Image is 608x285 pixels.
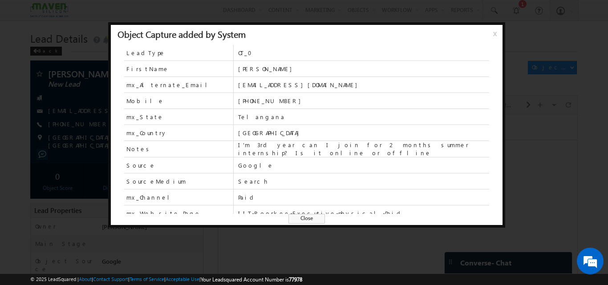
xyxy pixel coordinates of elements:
[124,61,233,76] span: FirstName
[118,30,246,38] div: Object Capture added by System
[57,59,210,75] span: [PERSON_NAME]([EMAIL_ADDRESS][DOMAIN_NAME])
[126,49,166,57] span: LeadType
[57,83,130,91] span: Object Capture:
[57,51,263,67] span: System([EMAIL_ADDRESS][DOMAIN_NAME])
[126,177,186,185] span: SourceMedium
[124,173,233,189] span: SourceMedium
[126,97,164,105] span: Mobile
[124,45,233,60] span: LeadType
[57,51,263,75] span: Object Owner changed from to by through .
[47,10,72,18] div: 77 Selected
[28,61,54,69] span: 12:13 AM
[28,93,54,101] span: 12:10 AM
[238,97,489,105] span: [PHONE_NUMBER]
[126,145,152,153] span: Notes
[124,125,233,140] span: mx_Country
[124,141,233,157] span: Notes
[28,83,48,91] span: [DATE]
[137,83,178,91] span: details
[124,77,233,92] span: mx_Alternate_Email
[238,141,489,157] span: I'm 3rd year can I join for 2 months summer internship? Is it online or offline
[124,205,233,221] span: mx_Website_Page
[9,7,40,20] span: Activity Type
[124,157,233,173] span: Source
[288,214,325,224] span: Close
[201,276,302,283] span: Your Leadsquared Account Number is
[126,193,176,201] span: mx_Channel
[153,10,171,18] div: All Time
[12,82,162,214] textarea: Type your message and hit 'Enter'
[238,65,489,73] span: [PERSON_NAME]
[238,49,489,57] span: OT_0
[238,113,489,121] span: Telangana
[238,193,489,201] span: Paid
[28,51,48,59] span: [DATE]
[126,209,201,217] span: mx_Website_Page
[238,209,489,217] span: IIT-Roorkee-Executive-physical-Paid
[45,7,111,20] div: Sales Activity,Program,Email Bounced,Email Link Clicked,Email Marked Spam & 72 more..
[124,109,233,124] span: mx_State
[126,81,214,89] span: mx_Alternate_Email
[130,276,164,282] a: Terms of Service
[126,129,167,137] span: mx_Country
[79,276,92,282] a: About
[238,177,489,185] span: Search
[46,47,150,58] div: Chat with us now
[134,7,146,20] span: Time
[120,67,139,75] span: System
[166,276,199,282] a: Acceptable Use
[493,29,500,45] span: x
[124,189,233,205] span: mx_Channel
[146,4,167,26] div: Minimize live chat window
[121,221,162,233] em: Start Chat
[126,65,169,73] span: FirstName
[30,275,302,284] span: © 2025 LeadSquared | | | | |
[170,67,213,75] span: Automation
[238,129,489,137] span: [GEOGRAPHIC_DATA]
[289,276,302,283] span: 77978
[124,93,233,108] span: Mobile
[15,47,37,58] img: d_60004797649_company_0_60004797649
[93,276,128,282] a: Contact Support
[57,83,320,91] div: .
[238,161,489,169] span: Google
[9,35,38,43] div: [DATE]
[126,161,156,169] span: Source
[126,113,164,121] span: mx_State
[238,81,489,89] span: [EMAIL_ADDRESS][DOMAIN_NAME]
